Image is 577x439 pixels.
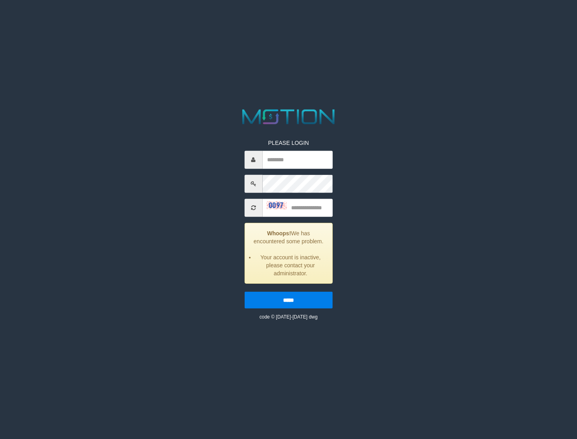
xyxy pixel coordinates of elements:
[255,253,326,277] li: Your account is inactive, please contact your administrator.
[267,230,291,237] strong: Whoops!
[238,107,339,127] img: MOTION_logo.png
[259,314,318,320] small: code © [DATE]-[DATE] dwg
[266,201,286,209] img: captcha
[244,139,332,147] p: PLEASE LOGIN
[244,223,332,284] div: We has encountered some problem.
